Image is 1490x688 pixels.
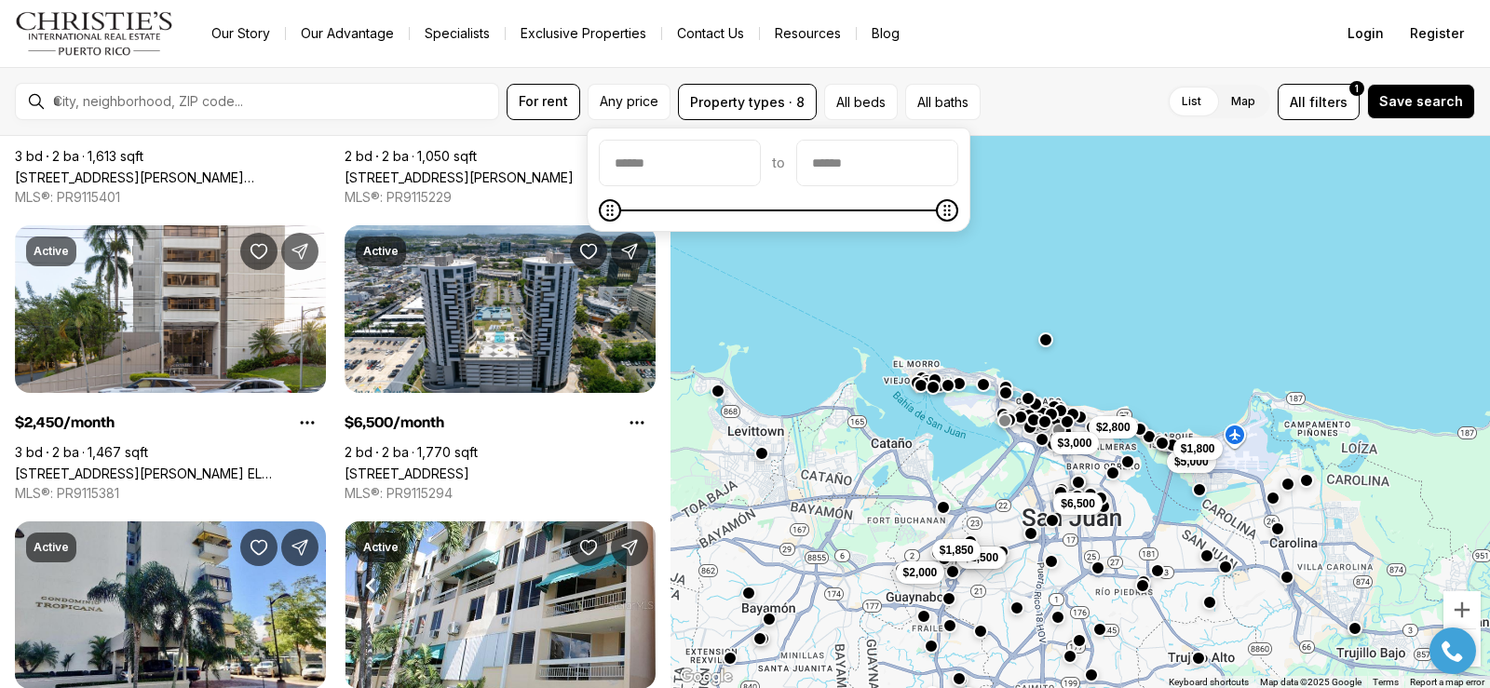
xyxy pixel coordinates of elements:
[1278,84,1360,120] button: Allfilters1
[662,20,759,47] button: Contact Us
[289,404,326,441] button: Property options
[1367,84,1475,119] button: Save search
[956,546,1006,569] button: $2,500
[15,11,174,56] img: logo
[618,404,656,441] button: Property options
[1290,92,1306,112] span: All
[588,84,670,120] button: Any price
[519,94,568,109] span: For rent
[1379,94,1463,109] span: Save search
[940,543,974,558] span: $1,850
[15,169,326,185] a: 1 TAFT ST #3-B, SAN JUAN PR, 00911
[797,141,957,185] input: priceMax
[1173,438,1223,460] button: $1,800
[1167,85,1216,118] label: List
[1061,496,1095,511] span: $6,500
[760,20,856,47] a: Resources
[345,169,574,185] a: 4 SAN PATRICIO AVE #503, GUAYNABO PR, 00968
[600,141,760,185] input: priceMin
[34,540,69,555] p: Active
[1053,492,1103,515] button: $6,500
[363,540,399,555] p: Active
[1348,26,1384,41] span: Login
[824,84,898,120] button: All beds
[506,20,661,47] a: Exclusive Properties
[1410,26,1464,41] span: Register
[1336,15,1395,52] button: Login
[196,20,285,47] a: Our Story
[1058,436,1092,451] span: $3,000
[1443,591,1481,628] button: Zoom in
[932,539,982,561] button: $1,850
[905,84,981,120] button: All baths
[857,20,914,47] a: Blog
[1309,92,1348,112] span: filters
[964,550,998,565] span: $2,500
[600,94,658,109] span: Any price
[281,233,318,270] button: Share Property
[570,233,607,270] button: Save Property: 120 CHARDON AVE #801N
[1373,677,1399,687] a: Terms
[240,529,278,566] button: Save Property: 1104 A JOSÉ M. TARTAK AVE #1104 A
[936,199,958,222] span: Maximum
[772,155,785,170] span: to
[1174,454,1209,469] span: $5,000
[611,233,648,270] button: Share Property
[1181,441,1215,456] span: $1,800
[599,199,621,222] span: Minimum
[507,84,580,120] button: For rent
[678,84,817,120] button: Property types · 8
[1410,677,1484,687] a: Report a map error
[1050,432,1100,454] button: $3,000
[345,465,469,481] a: 120 CHARDON AVE #801N, HATO REY PR, 00919
[1355,81,1359,96] span: 1
[1089,416,1138,438] button: $2,800
[34,244,69,259] p: Active
[896,561,945,584] button: $2,000
[1096,420,1131,435] span: $2,800
[286,20,409,47] a: Our Advantage
[1216,85,1270,118] label: Map
[240,233,278,270] button: Save Property: 1501 SAN PATRICIO AVE, COND. EL GENERALIFE
[15,465,326,481] a: 1501 SAN PATRICIO AVE, COND. EL GENERALIFE, GUAYNABO PR, 00968
[611,529,648,566] button: Share Property
[570,529,607,566] button: Save Property: A-410 AV. JUAN CARLOS DE BORBÓN
[410,20,505,47] a: Specialists
[903,565,938,580] span: $2,000
[1260,677,1361,687] span: Map data ©2025 Google
[363,244,399,259] p: Active
[1399,15,1475,52] button: Register
[281,529,318,566] button: Share Property
[1167,451,1216,473] button: $5,000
